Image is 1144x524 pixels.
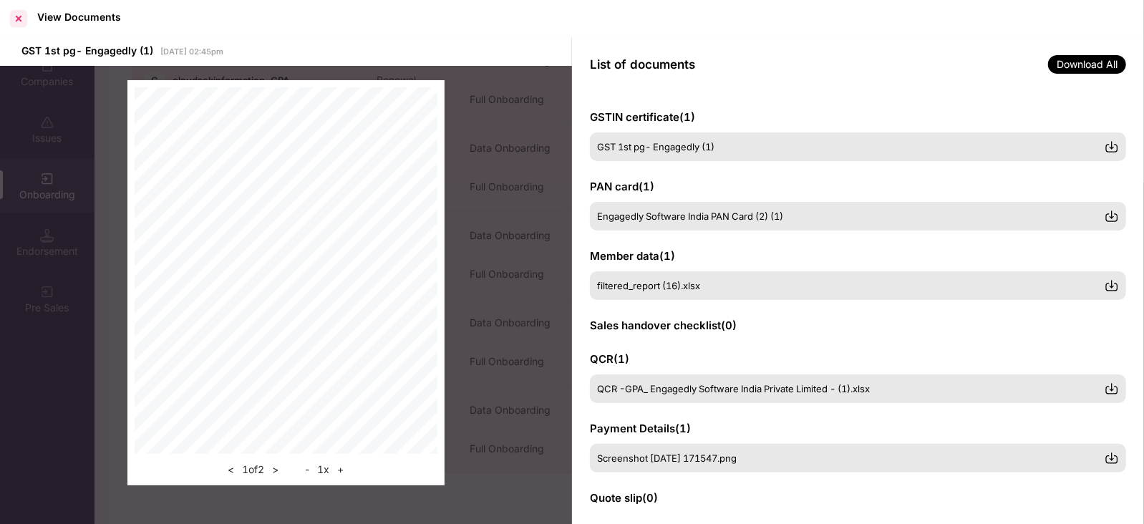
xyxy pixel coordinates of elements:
[1105,140,1119,154] img: svg+xml;base64,PHN2ZyBpZD0iRG93bmxvYWQtMzJ4MzIiIHhtbG5zPSJodHRwOi8vd3d3LnczLm9yZy8yMDAwL3N2ZyIgd2...
[590,249,675,263] span: Member data ( 1 )
[21,44,153,57] span: GST 1st pg- Engagedly (1)
[1105,278,1119,293] img: svg+xml;base64,PHN2ZyBpZD0iRG93bmxvYWQtMzJ4MzIiIHhtbG5zPSJodHRwOi8vd3d3LnczLm9yZy8yMDAwL3N2ZyIgd2...
[1048,55,1126,74] span: Download All
[160,47,223,57] span: [DATE] 02:45pm
[590,180,654,193] span: PAN card ( 1 )
[37,11,121,23] div: View Documents
[597,141,714,152] span: GST 1st pg- Engagedly (1)
[1105,382,1119,396] img: svg+xml;base64,PHN2ZyBpZD0iRG93bmxvYWQtMzJ4MzIiIHhtbG5zPSJodHRwOi8vd3d3LnczLm9yZy8yMDAwL3N2ZyIgd2...
[597,452,737,464] span: Screenshot [DATE] 171547.png
[301,461,348,478] div: 1 x
[597,383,870,394] span: QCR -GPA_ Engagedly Software India Private Limited - (1).xlsx
[590,110,695,124] span: GSTIN certificate ( 1 )
[1105,451,1119,465] img: svg+xml;base64,PHN2ZyBpZD0iRG93bmxvYWQtMzJ4MzIiIHhtbG5zPSJodHRwOi8vd3d3LnczLm9yZy8yMDAwL3N2ZyIgd2...
[590,352,629,366] span: QCR ( 1 )
[590,57,695,72] span: List of documents
[333,461,348,478] button: +
[590,319,737,332] span: Sales handover checklist ( 0 )
[1105,209,1119,223] img: svg+xml;base64,PHN2ZyBpZD0iRG93bmxvYWQtMzJ4MzIiIHhtbG5zPSJodHRwOi8vd3d3LnczLm9yZy8yMDAwL3N2ZyIgd2...
[223,461,238,478] button: <
[268,461,283,478] button: >
[301,461,314,478] button: -
[223,461,283,478] div: 1 of 2
[597,280,700,291] span: filtered_report (16).xlsx
[597,210,783,222] span: Engagedly Software India PAN Card (2) (1)
[590,491,658,505] span: Quote slip ( 0 )
[590,422,691,435] span: Payment Details ( 1 )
